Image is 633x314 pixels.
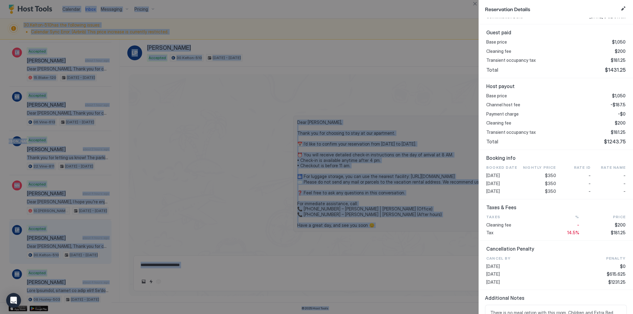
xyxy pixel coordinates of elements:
[485,295,627,301] span: Additional Notes
[606,256,626,261] span: Penalty
[486,57,536,63] span: Transient occupancy tax
[589,173,591,178] span: -
[486,246,626,252] span: Cancellation Penalty
[523,165,556,170] span: Nightly Price
[574,165,591,170] span: Rate ID
[486,129,536,135] span: Transient occupancy tax
[623,189,626,194] span: -
[610,102,626,108] span: -$187.5
[613,214,626,220] span: Price
[611,129,626,135] span: $181.25
[486,111,519,117] span: Payment charge
[486,83,626,89] span: Host payout
[486,165,521,170] span: Booked Date
[608,279,626,285] span: $1231.25
[623,181,626,186] span: -
[486,49,511,54] span: Cleaning fee
[612,39,626,45] span: $1,050
[611,57,626,63] span: $181.25
[486,256,556,261] span: CANCEL BY
[589,181,591,186] span: -
[615,120,626,126] span: $200
[604,138,626,145] span: $1243.75
[619,5,627,12] button: Edit reservation
[545,173,556,178] span: $350
[486,271,556,277] span: [DATE]
[486,173,521,178] span: [DATE]
[605,67,626,73] span: $1431.25
[6,293,21,308] div: Open Intercom Messenger
[486,120,511,126] span: Cleaning fee
[567,230,579,235] span: 14.5%
[620,264,626,269] span: $0
[486,93,507,99] span: Base price
[486,230,533,235] span: Tax
[486,155,626,161] span: Booking info
[611,230,626,235] span: $181.25
[575,214,579,220] span: %
[615,222,626,228] span: $200
[486,29,626,36] span: Guest paid
[486,264,556,269] span: [DATE]
[486,138,498,145] span: Total
[486,39,507,45] span: Base price
[486,189,521,194] span: [DATE]
[486,214,533,220] span: Taxes
[612,93,626,99] span: $1,050
[615,49,626,54] span: $200
[545,181,556,186] span: $350
[601,165,626,170] span: Rate Name
[486,279,556,285] span: [DATE]
[486,204,626,210] span: Taxes & Fees
[618,111,626,117] span: -$0
[485,5,618,13] span: Reservation Details
[545,189,556,194] span: $350
[486,102,520,108] span: Channel host fee
[577,222,579,228] span: -
[589,189,591,194] span: -
[607,271,626,277] span: $615.625
[486,181,521,186] span: [DATE]
[486,222,533,228] span: Cleaning fee
[486,67,498,73] span: Total
[623,173,626,178] span: -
